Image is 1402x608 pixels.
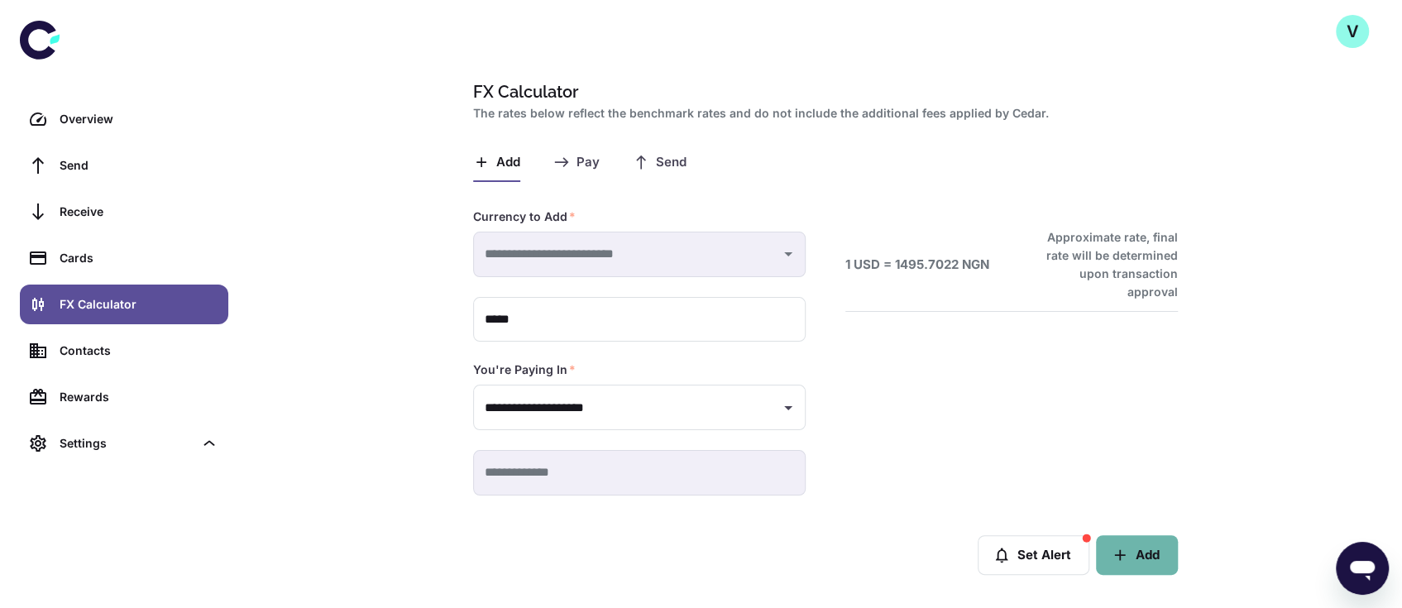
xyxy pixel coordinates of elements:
span: Add [496,155,520,170]
div: Send [60,156,218,175]
a: Contacts [20,331,228,371]
button: Set Alert [978,535,1089,575]
span: Pay [577,155,600,170]
iframe: Button to launch messaging window [1336,542,1389,595]
h6: 1 USD = 1495.7022 NGN [845,256,989,275]
div: Settings [20,424,228,463]
a: Send [20,146,228,185]
a: Cards [20,238,228,278]
span: Send [656,155,687,170]
a: Overview [20,99,228,139]
h6: Approximate rate, final rate will be determined upon transaction approval [1028,228,1178,301]
a: FX Calculator [20,285,228,324]
button: Add [1096,535,1178,575]
div: FX Calculator [60,295,218,314]
button: V [1336,15,1369,48]
a: Rewards [20,377,228,417]
a: Receive [20,192,228,232]
div: Contacts [60,342,218,360]
div: Receive [60,203,218,221]
div: Cards [60,249,218,267]
h1: FX Calculator [473,79,1171,104]
h2: The rates below reflect the benchmark rates and do not include the additional fees applied by Cedar. [473,104,1171,122]
div: Overview [60,110,218,128]
label: You're Paying In [473,361,576,378]
div: Rewards [60,388,218,406]
button: Open [777,396,800,419]
div: Settings [60,434,194,452]
label: Currency to Add [473,208,576,225]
